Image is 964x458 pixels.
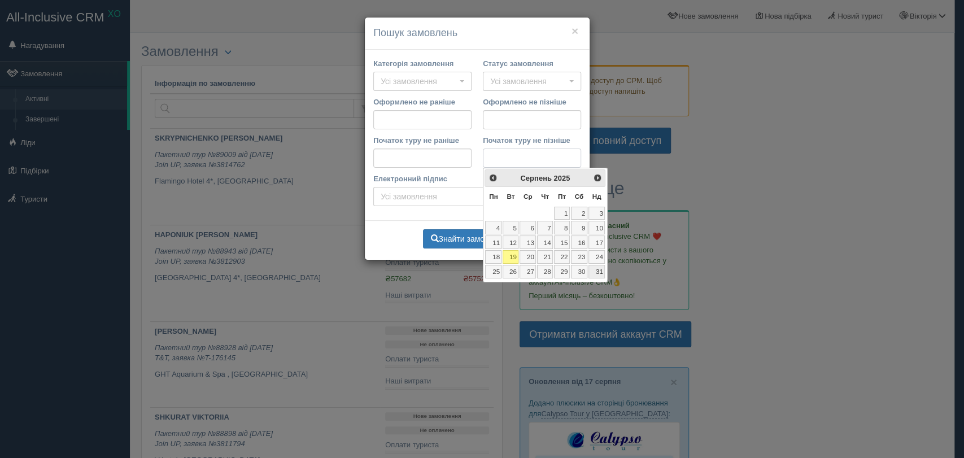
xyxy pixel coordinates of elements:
span: Середа [524,193,533,200]
span: Усі замовлення [381,76,457,87]
a: 8 [554,221,570,234]
a: 9 [571,221,587,234]
a: 26 [503,265,518,278]
a: 22 [554,250,570,264]
a: 3 [588,207,605,220]
span: Четвер [541,193,549,200]
a: 28 [537,265,553,278]
a: 21 [537,250,553,264]
button: Усі замовлення [373,187,581,206]
a: <Попер [486,171,499,184]
a: 2 [571,207,587,220]
label: Статус замовлення [483,58,581,69]
a: 31 [588,265,605,278]
a: 4 [485,221,501,234]
a: 11 [485,235,501,249]
a: 25 [485,265,501,278]
a: 17 [588,235,605,249]
a: 13 [520,235,536,249]
label: Початок туру не раніше [373,135,472,146]
a: 23 [571,250,587,264]
a: 7 [537,221,553,234]
span: Понеділок [489,193,498,200]
span: <Попер [488,173,498,182]
span: Вівторок [507,193,514,200]
button: × [572,25,578,37]
a: 20 [520,250,536,264]
span: Неділя [592,193,601,200]
label: Оформлено не пізніше [483,97,581,107]
span: Серпень [520,174,552,182]
a: 19 [503,250,518,264]
label: Електронний підпис [373,173,581,184]
button: Усі замовлення [373,72,472,91]
label: Категорія замовлення [373,58,472,69]
a: 16 [571,235,587,249]
a: 12 [503,235,518,249]
a: 24 [588,250,605,264]
span: Наст> [593,173,602,182]
a: 1 [554,207,570,220]
span: Усі замовлення [490,76,566,87]
span: П [558,193,566,200]
label: Оформлено не раніше [373,97,472,107]
h4: Пошук замовлень [373,26,581,41]
a: 14 [537,235,553,249]
a: 29 [554,265,570,278]
span: Усі замовлення [381,191,566,202]
a: Наст> [591,171,604,184]
button: Знайти замовлення [423,229,518,248]
a: 5 [503,221,518,234]
a: 15 [554,235,570,249]
button: Усі замовлення [483,72,581,91]
span: Субота [574,193,583,200]
a: 27 [520,265,536,278]
label: Початок туру не пізніше [483,135,581,146]
a: 6 [520,221,536,234]
a: 18 [485,250,501,264]
a: 30 [571,265,587,278]
span: 2025 [553,174,570,182]
a: 10 [588,221,605,234]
